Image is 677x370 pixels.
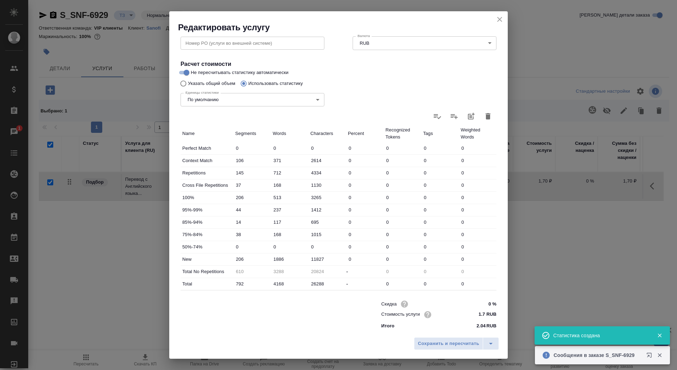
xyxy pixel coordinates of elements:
input: ✎ Введи что-нибудь [233,155,271,166]
input: ✎ Введи что-нибудь [421,192,459,203]
input: ✎ Введи что-нибудь [309,180,346,190]
input: Пустое поле [459,266,496,277]
input: ✎ Введи что-нибудь [346,254,384,264]
p: 100% [182,194,232,201]
input: ✎ Введи что-нибудь [459,168,496,178]
input: ✎ Введи что-нибудь [459,205,496,215]
input: ✎ Введи что-нибудь [459,242,496,252]
input: Пустое поле [384,266,421,277]
input: ✎ Введи что-нибудь [233,217,271,227]
p: Repetitions [182,169,232,177]
input: ✎ Введи что-нибудь [384,279,421,289]
p: New [182,256,232,263]
input: ✎ Введи что-нибудь [384,143,421,153]
input: ✎ Введи что-нибудь [384,155,421,166]
input: ✎ Введи что-нибудь [384,217,421,227]
button: По умолчанию [185,97,221,103]
p: Cross File Repetitions [182,182,232,189]
span: Не пересчитывать статистику автоматически [191,69,288,76]
input: ✎ Введи что-нибудь [309,229,346,240]
p: 50%-74% [182,243,232,251]
input: ✎ Введи что-нибудь [384,254,421,264]
input: ✎ Введи что-нибудь [233,229,271,240]
input: ✎ Введи что-нибудь [421,254,459,264]
button: Открыть в новой вкладке [642,348,659,365]
input: ✎ Введи что-нибудь [309,279,346,289]
input: ✎ Введи что-нибудь [421,217,459,227]
input: ✎ Введи что-нибудь [384,205,421,215]
input: ✎ Введи что-нибудь [271,205,309,215]
p: Total [182,280,232,288]
p: Perfect Match [182,145,232,152]
h4: Расчет стоимости [181,60,496,68]
button: Удалить статистику [480,108,496,125]
input: ✎ Введи что-нибудь [421,155,459,166]
input: ✎ Введи что-нибудь [384,192,421,203]
input: ✎ Введи что-нибудь [470,309,496,320]
input: ✎ Введи что-нибудь [233,143,271,153]
input: ✎ Введи что-нибудь [421,143,459,153]
p: Context Match [182,157,232,164]
input: ✎ Введи что-нибудь [384,168,421,178]
p: Total No Repetitions [182,268,232,275]
input: ✎ Введи что-нибудь [233,279,271,289]
input: ✎ Введи что-нибудь [309,155,346,166]
label: Обновить статистику [429,108,446,125]
button: RUB [358,40,371,46]
p: 2.04 [477,322,486,329]
input: Пустое поле [233,266,271,277]
span: Сохранить и пересчитать [418,340,479,348]
input: ✎ Введи что-нибудь [271,155,309,166]
input: ✎ Введи что-нибудь [346,217,384,227]
input: Пустое поле [421,266,459,277]
input: ✎ Введи что-нибудь [346,143,384,153]
div: - [346,267,384,276]
input: ✎ Введи что-нибудь [309,254,346,264]
input: ✎ Введи что-нибудь [309,192,346,203]
input: Пустое поле [271,266,309,277]
input: ✎ Введи что-нибудь [346,180,384,190]
input: ✎ Введи что-нибудь [271,229,309,240]
div: Статистика создана [553,332,646,339]
input: ✎ Введи что-нибудь [233,205,271,215]
input: ✎ Введи что-нибудь [346,155,384,166]
button: Сохранить и пересчитать [414,337,483,350]
input: ✎ Введи что-нибудь [459,192,496,203]
input: ✎ Введи что-нибудь [309,205,346,215]
input: ✎ Введи что-нибудь [271,217,309,227]
input: ✎ Введи что-нибудь [271,143,309,153]
p: RUB [486,322,496,329]
input: ✎ Введи что-нибудь [384,180,421,190]
input: ✎ Введи что-нибудь [384,242,421,252]
p: 75%-84% [182,231,232,238]
p: Recognized Tokens [385,127,420,141]
input: ✎ Введи что-нибудь [309,217,346,227]
input: ✎ Введи что-нибудь [233,192,271,203]
p: Tags [423,130,457,137]
input: ✎ Введи что-нибудь [271,254,309,264]
p: Words [273,130,307,137]
input: ✎ Введи что-нибудь [233,168,271,178]
input: ✎ Введи что-нибудь [421,205,459,215]
p: 85%-94% [182,219,232,226]
p: Сообщения в заказе S_SNF-6929 [554,352,642,359]
p: Скидка [381,301,397,308]
input: ✎ Введи что-нибудь [421,180,459,190]
input: Пустое поле [309,266,346,277]
input: ✎ Введи что-нибудь [346,229,384,240]
button: close [494,14,505,25]
input: ✎ Введи что-нибудь [459,279,496,289]
input: ✎ Введи что-нибудь [459,217,496,227]
p: Segments [235,130,269,137]
div: - [346,280,384,288]
input: ✎ Введи что-нибудь [459,180,496,190]
p: Weighted Words [461,127,495,141]
input: ✎ Введи что-нибудь [346,242,384,252]
input: ✎ Введи что-нибудь [271,168,309,178]
input: ✎ Введи что-нибудь [421,168,459,178]
input: ✎ Введи что-нибудь [271,279,309,289]
div: По умолчанию [181,93,324,106]
input: ✎ Введи что-нибудь [233,180,271,190]
input: ✎ Введи что-нибудь [459,229,496,240]
button: Закрыть [652,332,667,339]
